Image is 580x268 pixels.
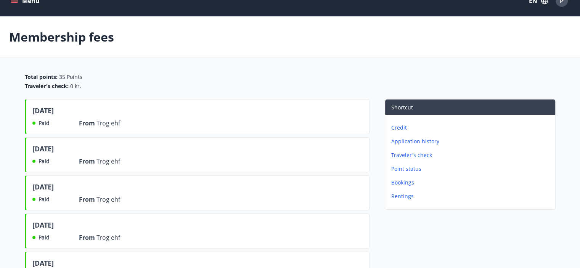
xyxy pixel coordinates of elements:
p: Credit [391,124,552,132]
span: Traveler's check : [25,82,69,90]
p: Membership fees [9,29,114,45]
span: Paid [39,157,50,165]
p: Rentings [391,193,552,200]
span: [DATE] [32,144,54,157]
span: [DATE] [32,182,54,195]
span: From [79,119,96,127]
span: Paid [39,119,50,127]
span: Trog ehf [96,119,120,127]
span: [DATE] [32,220,54,233]
span: Trog ehf [96,233,120,242]
p: Traveler's check [391,151,552,159]
span: [DATE] [32,106,54,119]
span: Paid [39,234,50,241]
span: Total points : [25,73,58,81]
p: Application history [391,138,552,145]
span: From [79,157,96,165]
p: Bookings [391,179,552,186]
span: Trog ehf [96,195,120,204]
span: From [79,233,96,242]
span: Trog ehf [96,157,120,165]
p: Point status [391,165,552,173]
span: Shortcut [391,104,413,111]
span: From [79,195,96,204]
span: 0 kr. [70,82,81,90]
span: 35 Points [59,73,82,81]
span: Paid [39,196,50,203]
